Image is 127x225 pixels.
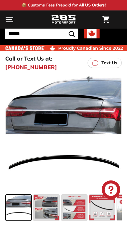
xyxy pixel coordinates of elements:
input: Search [5,29,78,39]
p: Text Us [101,60,117,66]
inbox-online-store-chat: Shopify online store chat [100,180,122,200]
p: Call or Text Us at: [5,54,52,63]
img: Logo_285_Motorsport_areodynamics_components [51,14,76,25]
a: Text Us [88,58,122,68]
a: [PHONE_NUMBER] [5,63,57,71]
a: Cart [99,11,113,28]
p: 📦 Customs Fees Prepaid for All US Orders! [22,2,106,8]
